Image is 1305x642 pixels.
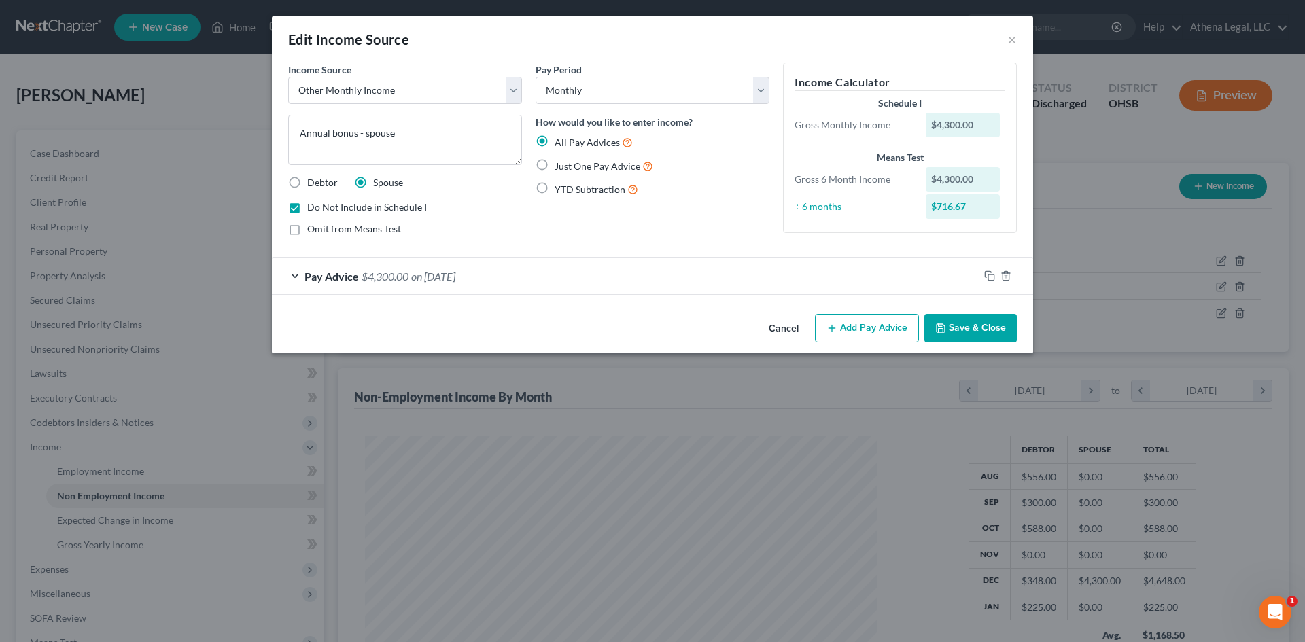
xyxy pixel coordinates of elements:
[795,96,1005,110] div: Schedule I
[307,177,338,188] span: Debtor
[362,270,408,283] span: $4,300.00
[926,113,1000,137] div: $4,300.00
[373,177,403,188] span: Spouse
[788,200,919,213] div: ÷ 6 months
[758,315,810,342] button: Cancel
[1007,31,1017,48] button: ×
[288,30,409,49] div: Edit Income Source
[307,201,427,213] span: Do Not Include in Schedule I
[924,314,1017,342] button: Save & Close
[1287,596,1298,607] span: 1
[536,115,693,129] label: How would you like to enter income?
[926,167,1000,192] div: $4,300.00
[304,270,359,283] span: Pay Advice
[288,64,351,75] span: Income Source
[795,151,1005,164] div: Means Test
[555,137,620,148] span: All Pay Advices
[536,63,582,77] label: Pay Period
[555,160,640,172] span: Just One Pay Advice
[926,194,1000,219] div: $716.67
[795,74,1005,91] h5: Income Calculator
[411,270,455,283] span: on [DATE]
[788,173,919,186] div: Gross 6 Month Income
[815,314,919,342] button: Add Pay Advice
[307,223,401,234] span: Omit from Means Test
[1259,596,1291,628] iframe: Intercom live chat
[555,183,625,195] span: YTD Subtraction
[788,118,919,132] div: Gross Monthly Income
